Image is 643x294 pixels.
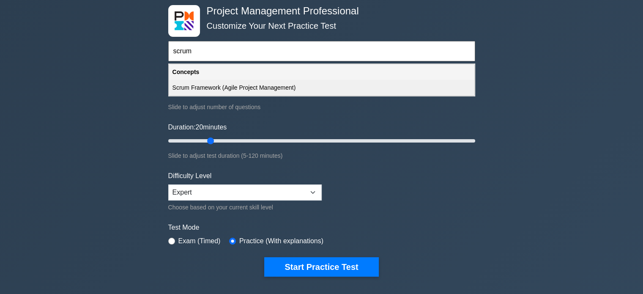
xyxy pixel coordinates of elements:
[203,5,434,17] h4: Project Management Professional
[168,171,212,181] label: Difficulty Level
[168,102,475,112] div: Slide to adjust number of questions
[168,202,322,212] div: Choose based on your current skill level
[169,64,474,80] div: Concepts
[239,236,323,246] label: Practice (With explanations)
[168,223,475,233] label: Test Mode
[168,151,475,161] div: Slide to adjust test duration (5-120 minutes)
[168,41,475,61] input: Start typing to filter on topic or concept...
[178,236,221,246] label: Exam (Timed)
[264,257,378,277] button: Start Practice Test
[168,122,227,132] label: Duration: minutes
[195,124,203,131] span: 20
[169,80,474,96] div: Scrum Framework (Agile Project Management)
